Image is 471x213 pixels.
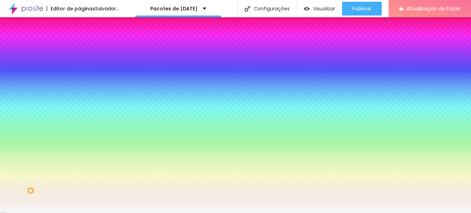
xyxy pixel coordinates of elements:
img: view-1.svg [304,6,310,12]
font: Publicar [352,5,371,12]
button: Publicar [342,2,382,16]
font: Pacotes de [DATE] [150,5,198,12]
img: Ícone [244,6,250,12]
font: Configurações [254,5,290,12]
button: Visualizar [297,2,342,16]
font: Editor de páginas [51,5,95,12]
font: Atualização do Fazer [407,5,461,12]
font: Salvador... [95,5,119,12]
font: Visualizar [313,5,335,12]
